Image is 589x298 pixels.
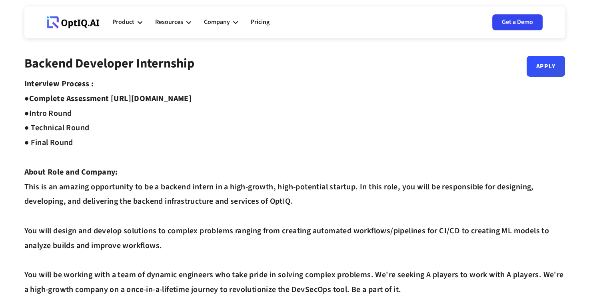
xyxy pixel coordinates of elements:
strong: Backend Developer Internship [24,54,194,73]
a: Pricing [251,10,270,34]
div: Company [204,10,238,34]
div: Company [204,17,230,28]
strong: About Role and Company: [24,167,118,178]
a: Apply [527,56,565,77]
a: Webflow Homepage [47,10,100,34]
div: Resources [155,17,183,28]
strong: Complete Assessment [URL][DOMAIN_NAME] ● [24,93,192,119]
div: Resources [155,10,191,34]
div: Product [112,17,134,28]
div: Product [112,10,142,34]
strong: Interview Process : [24,78,94,89]
a: Get a Demo [492,14,543,30]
